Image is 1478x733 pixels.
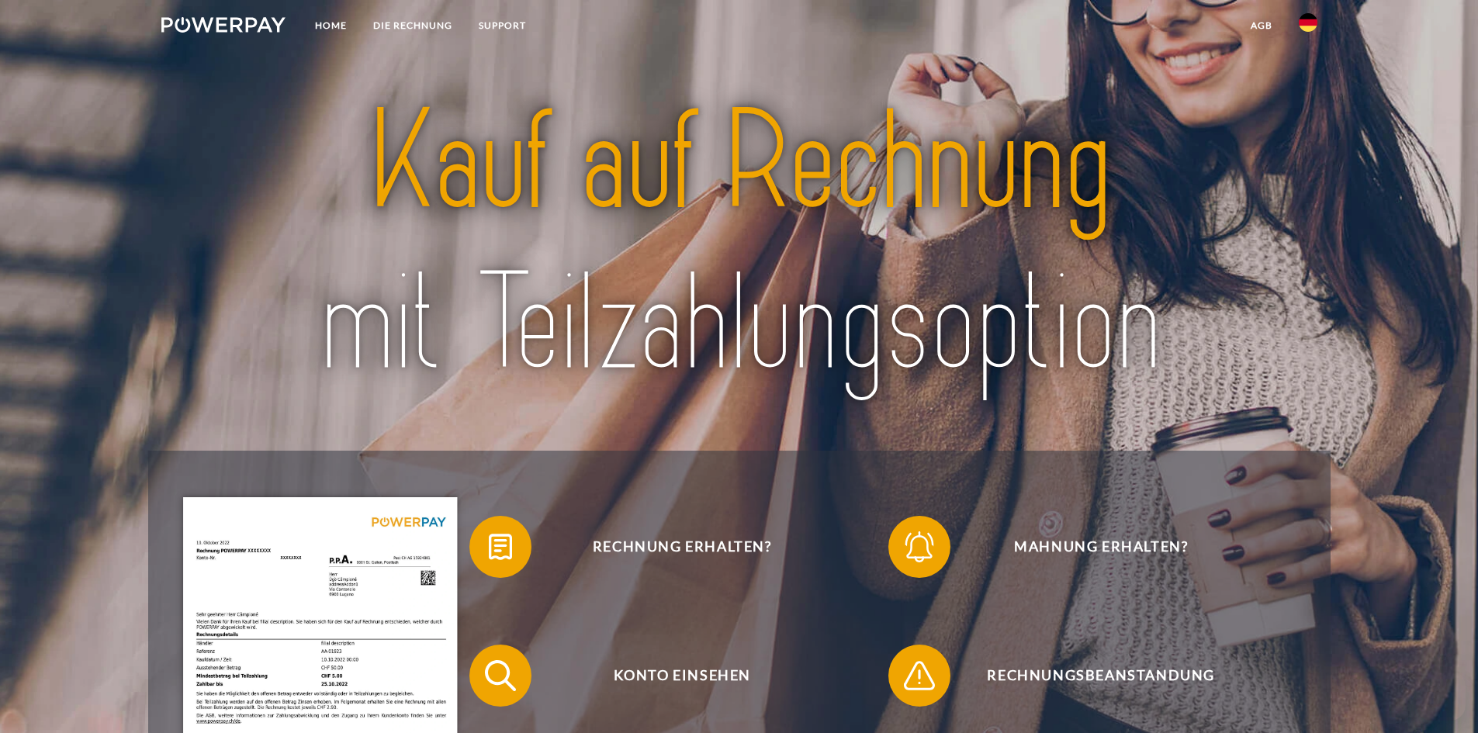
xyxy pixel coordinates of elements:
[911,516,1291,578] span: Mahnung erhalten?
[888,516,1292,578] button: Mahnung erhalten?
[900,527,939,566] img: qb_bell.svg
[481,527,520,566] img: qb_bill.svg
[911,645,1291,707] span: Rechnungsbeanstandung
[481,656,520,695] img: qb_search.svg
[466,12,539,40] a: SUPPORT
[1299,13,1317,32] img: de
[888,645,1292,707] button: Rechnungsbeanstandung
[492,645,872,707] span: Konto einsehen
[161,17,286,33] img: logo-powerpay-white.svg
[469,645,873,707] button: Konto einsehen
[1416,671,1466,721] iframe: Button to launch messaging window
[360,12,466,40] a: DIE RECHNUNG
[218,74,1260,413] img: title-powerpay_de.svg
[1237,12,1286,40] a: agb
[302,12,360,40] a: Home
[469,516,873,578] button: Rechnung erhalten?
[900,656,939,695] img: qb_warning.svg
[492,516,872,578] span: Rechnung erhalten?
